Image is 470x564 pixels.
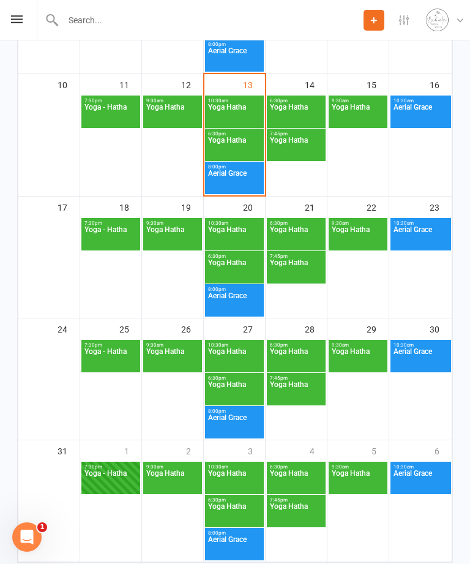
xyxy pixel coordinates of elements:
span: Aerial Grace [393,348,449,370]
span: 9:30am [331,220,385,226]
span: 10:30am [393,464,449,470]
div: 22 [367,197,389,217]
span: 6:30pm [269,220,323,226]
div: 14 [305,74,327,94]
span: Yoga Hatha [207,381,261,403]
span: Yoga Hatha [269,348,323,370]
div: 15 [367,74,389,94]
div: 1 [124,440,141,461]
span: Yoga Hatha [331,103,385,126]
span: Yoga Hatha [269,470,323,492]
div: 18 [119,197,141,217]
span: 9:30am [331,98,385,103]
span: Yoga - Hatha [84,103,138,126]
div: 16 [430,74,452,94]
span: 10:30am [393,342,449,348]
span: Aerial Grace [393,470,449,492]
span: Yoga Hatha [207,348,261,370]
span: 6:30pm [207,131,261,137]
div: 19 [181,197,203,217]
div: 4 [310,440,327,461]
div: 10 [58,74,80,94]
span: 1 [37,522,47,532]
span: 8:00pm [207,408,261,414]
span: Yoga - Hatha [84,226,138,248]
div: 26 [181,318,203,339]
input: Search... [59,12,364,29]
span: 10:30am [393,98,449,103]
span: 9:30am [146,98,200,103]
div: 20 [243,197,265,217]
span: Aerial Grace [207,47,261,69]
span: 7:30pm [84,98,138,103]
span: 7:45pm [269,131,323,137]
span: 9:30am [331,464,385,470]
span: Yoga Hatha [207,503,261,525]
span: Yoga Hatha [146,226,200,248]
span: Yoga Hatha [146,470,200,492]
span: 7:30pm [84,464,138,470]
div: 5 [371,440,389,461]
span: Aerial Grace [207,170,261,192]
div: 13 [243,74,265,94]
span: 10:30am [207,342,261,348]
div: 17 [58,197,80,217]
div: 24 [58,318,80,339]
div: 31 [58,440,80,461]
span: Yoga - Hatha [84,348,138,370]
span: Aerial Grace [207,292,261,314]
span: Yoga - Hatha [84,470,138,492]
div: 27 [243,318,265,339]
span: 7:30pm [84,220,138,226]
span: 8:00pm [207,530,261,536]
span: Yoga Hatha [269,503,323,525]
div: 28 [305,318,327,339]
div: 12 [181,74,203,94]
div: 25 [119,318,141,339]
span: Aerial Grace [393,226,449,248]
span: Yoga Hatha [207,259,261,281]
span: 10:30am [207,464,261,470]
iframe: Intercom live chat [12,522,42,552]
span: Aerial Grace [393,103,449,126]
span: Yoga Hatha [269,137,323,159]
div: 3 [248,440,265,461]
span: Yoga Hatha [207,103,261,126]
span: Yoga Hatha [331,348,385,370]
span: 7:45pm [269,375,323,381]
div: 6 [435,440,452,461]
span: Yoga Hatha [207,226,261,248]
span: 7:30pm [84,342,138,348]
div: 11 [119,74,141,94]
span: Aerial Grace [207,414,261,436]
span: Yoga Hatha [269,103,323,126]
span: Yoga Hatha [331,226,385,248]
span: Yoga Hatha [207,470,261,492]
span: Yoga Hatha [269,381,323,403]
span: 6:30pm [269,342,323,348]
div: 29 [367,318,389,339]
span: Aerial Grace [207,536,261,558]
span: Yoga Hatha [146,348,200,370]
span: Yoga Hatha [269,226,323,248]
span: 8:00pm [207,164,261,170]
span: Yoga Hatha [269,259,323,281]
span: 7:45pm [269,497,323,503]
span: 6:30pm [269,464,323,470]
span: Yoga Hatha [146,103,200,126]
span: 6:30pm [207,497,261,503]
div: 23 [430,197,452,217]
div: 2 [186,440,203,461]
span: 9:30am [146,464,200,470]
span: 8:00pm [207,287,261,292]
span: Yoga Hatha [331,470,385,492]
span: 6:30pm [207,375,261,381]
span: 9:30am [331,342,385,348]
div: 21 [305,197,327,217]
span: 9:30am [146,220,200,226]
span: 6:30pm [207,254,261,259]
div: 30 [430,318,452,339]
span: 10:30am [207,98,261,103]
span: 7:45pm [269,254,323,259]
span: 9:30am [146,342,200,348]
